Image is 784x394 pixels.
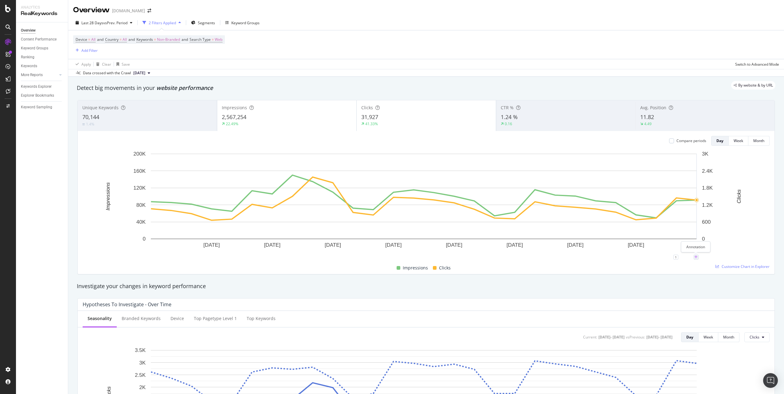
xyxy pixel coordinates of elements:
text: 200K [133,151,146,157]
text: [DATE] [628,242,644,248]
text: 2K [139,384,146,390]
text: 600 [702,219,711,225]
div: Switch to Advanced Mode [735,62,779,67]
span: Segments [198,20,215,25]
button: 2 Filters Applied [140,18,183,28]
div: Device [171,315,184,322]
text: Impressions [105,182,111,211]
div: Open Intercom Messenger [763,373,778,388]
text: 2.4K [702,168,713,174]
div: Keyword Sampling [21,104,52,110]
button: Day [711,136,729,146]
text: [DATE] [264,242,280,248]
div: Investigate your changes in keyword performance [77,282,775,290]
div: More Reports [21,72,43,78]
a: Overview [21,27,64,34]
a: Keyword Sampling [21,104,64,110]
text: 3K [702,151,708,157]
div: Annotation [681,241,710,252]
span: By website & by URL [738,83,773,87]
div: Month [723,334,734,340]
span: = [212,37,214,42]
div: Ranking [21,54,34,60]
a: Explorer Bookmarks [21,92,64,99]
div: Apply [81,62,91,67]
span: 31,927 [361,113,378,121]
span: Keywords [136,37,153,42]
text: [DATE] [446,242,462,248]
div: legacy label [731,81,775,90]
span: Non-Branded [157,35,180,44]
div: 22.49% [226,121,238,126]
img: Equal [82,123,85,125]
a: More Reports [21,72,57,78]
a: Keywords Explorer [21,83,64,90]
button: [DATE] [131,69,153,77]
text: 1.8K [702,185,713,191]
span: = [88,37,90,42]
div: Analytics [21,5,63,10]
span: Country [105,37,119,42]
text: 1.2K [702,202,713,208]
span: and [97,37,104,42]
button: Clicks [744,332,770,342]
span: Clicks [750,334,759,340]
div: arrow-right-arrow-left [147,9,151,13]
span: = [120,37,122,42]
span: 1.24 % [501,113,518,121]
span: All [123,35,127,44]
button: Last 28 DaysvsPrev. Period [73,18,135,28]
span: vs Prev. Period [103,20,127,25]
button: Clear [94,59,111,69]
div: Seasonality [88,315,112,322]
span: 2025 Aug. 31st [133,70,145,76]
span: Impressions [222,105,247,110]
div: Explorer Bookmarks [21,92,54,99]
div: [DATE] - [DATE] [646,334,672,340]
button: Week [699,332,718,342]
span: Clicks [439,264,451,272]
div: Content Performance [21,36,57,43]
div: [DOMAIN_NAME] [112,8,145,14]
text: 80K [136,202,146,208]
div: Clear [102,62,111,67]
text: [DATE] [385,242,402,248]
div: Data crossed with the Crawl [83,70,131,76]
div: Compare periods [676,138,706,143]
span: All [91,35,96,44]
span: Last 28 Days [81,20,103,25]
span: = [154,37,156,42]
a: Ranking [21,54,64,60]
div: Keywords Explorer [21,83,52,90]
span: Device [76,37,87,42]
text: 0 [143,236,146,242]
button: Apply [73,59,91,69]
div: Month [753,138,764,143]
span: Search Type [190,37,211,42]
div: Keyword Groups [231,20,260,25]
div: Keyword Groups [21,45,48,52]
button: Day [681,332,699,342]
div: 1 [673,255,678,260]
div: 41.33% [365,121,378,126]
button: Save [114,59,130,69]
text: 160K [133,168,146,174]
div: vs Previous : [626,334,645,340]
span: Customize Chart in Explorer [722,264,770,269]
div: Add Filter [81,48,98,53]
div: 1.4% [86,122,94,127]
span: 2,567,254 [222,113,246,121]
text: [DATE] [325,242,341,248]
text: 120K [133,185,146,191]
svg: A chart. [83,151,765,257]
text: 2.5K [135,372,146,378]
div: 4.49 [644,121,652,126]
div: 2 Filters Applied [149,20,176,25]
a: Content Performance [21,36,64,43]
a: Keyword Groups [21,45,64,52]
span: and [182,37,188,42]
span: 70,144 [82,113,99,121]
a: Keywords [21,63,64,69]
div: Hypotheses to Investigate - Over Time [83,301,171,307]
